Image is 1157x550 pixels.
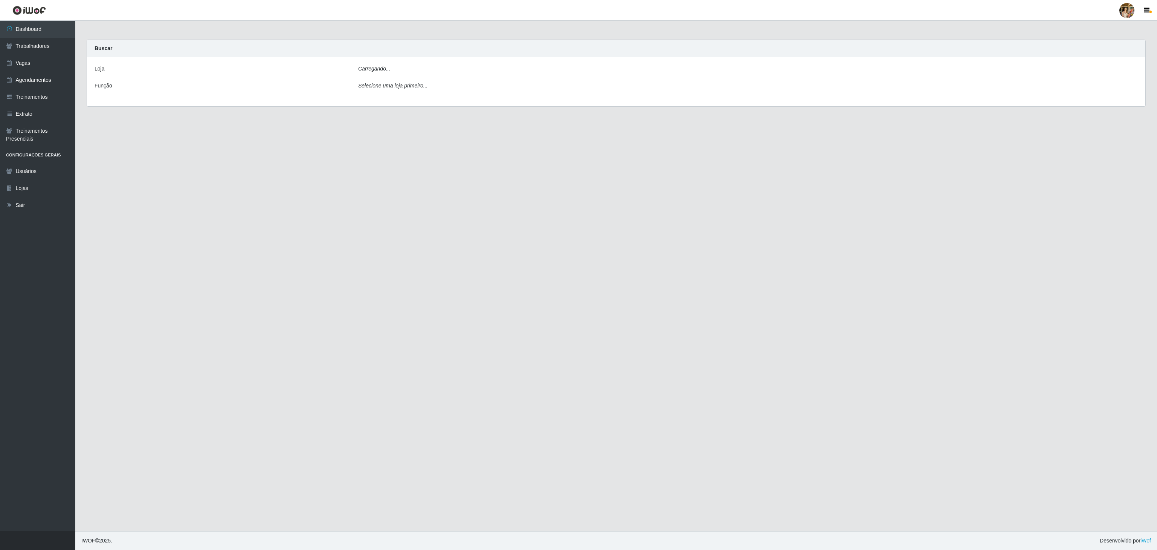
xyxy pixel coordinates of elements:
img: CoreUI Logo [12,6,46,15]
label: Função [95,82,112,90]
label: Loja [95,65,104,73]
strong: Buscar [95,45,112,51]
span: © 2025 . [81,537,112,545]
i: Carregando... [358,66,391,72]
a: iWof [1140,538,1151,544]
span: Desenvolvido por [1100,537,1151,545]
span: IWOF [81,538,95,544]
i: Selecione uma loja primeiro... [358,83,427,89]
